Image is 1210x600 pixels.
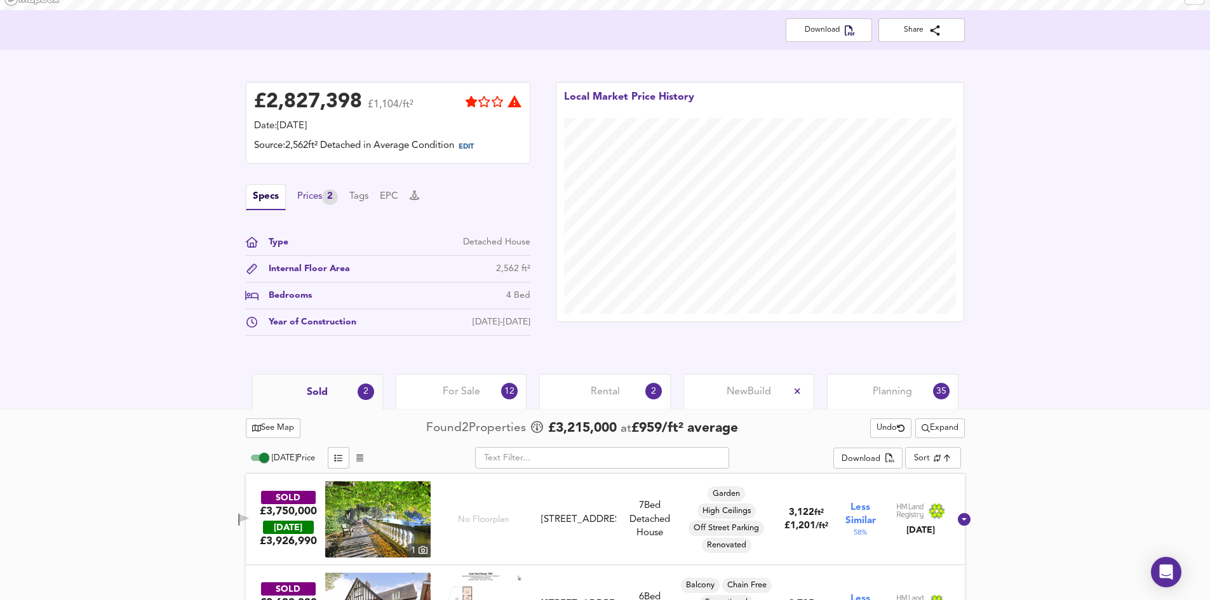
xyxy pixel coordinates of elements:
[722,578,772,593] div: Chain Free
[870,418,911,438] button: Undo
[727,385,771,399] span: New Build
[254,93,362,112] div: £ 2,827,398
[541,513,615,526] div: [STREET_ADDRESS]
[536,513,621,526] div: 9 Lebanon Park, TW1 3DE
[263,521,314,534] div: [DATE]
[833,448,903,469] button: Download
[784,521,828,531] span: £ 1,201
[915,418,965,438] button: Expand
[621,423,631,435] span: at
[564,90,694,118] div: Local Market Price History
[463,236,530,249] div: Detached House
[261,582,316,596] div: SOLD
[922,421,958,436] span: Expand
[697,505,756,517] span: High Ceilings
[722,580,772,591] span: Chain Free
[833,448,903,469] div: split button
[933,383,950,399] div: 35
[501,383,518,399] div: 12
[645,383,662,399] div: 2
[689,523,764,534] span: Off Street Parking
[896,503,946,519] img: Land Registry
[621,499,678,540] div: 7 Bed Detached House
[259,289,312,302] div: Bedrooms
[473,316,530,329] div: [DATE]-[DATE]
[1151,557,1181,587] div: Open Intercom Messenger
[548,419,617,438] span: £ 3,215,000
[697,503,756,519] div: High Ceilings
[408,543,431,557] div: 1
[957,512,972,527] svg: Show Details
[260,504,317,518] div: £3,750,000
[259,236,288,249] div: Type
[789,508,814,517] span: 3,122
[322,189,338,205] div: 2
[878,18,965,42] button: Share
[845,501,876,528] span: Less Similar
[896,524,946,537] div: [DATE]
[877,421,905,436] span: Undo
[854,528,867,538] span: 58 %
[254,119,522,133] div: Date: [DATE]
[915,418,965,438] div: split button
[349,190,368,204] button: Tags
[254,139,522,156] div: Source: 2,562ft² Detached in Average Condition
[380,190,398,204] button: EPC
[475,447,729,469] input: Text Filter...
[842,452,880,467] div: Download
[443,385,480,399] span: For Sale
[261,491,316,504] div: SOLD
[816,522,828,530] span: / ft²
[496,262,530,276] div: 2,562 ft²
[325,481,431,557] a: property thumbnail 1
[325,481,431,557] img: property thumbnail
[631,422,738,435] span: £ 959 / ft² average
[246,474,965,565] div: SOLD£3,750,000 [DATE]£3,926,990property thumbnail 1 No Floorplan[STREET_ADDRESS]7Bed Detached Hou...
[708,488,745,500] span: Garden
[506,289,530,302] div: 4 Bed
[591,385,620,399] span: Rental
[702,540,751,551] span: Renovated
[796,23,862,37] span: Download
[459,143,474,150] span: EDIT
[246,418,301,438] button: See Map
[307,385,328,399] span: Sold
[702,538,751,553] div: Renovated
[689,521,764,536] div: Off Street Parking
[681,578,720,593] div: Balcony
[297,189,338,205] div: Prices
[426,420,529,437] div: Found 2 Propert ies
[873,385,912,399] span: Planning
[458,514,509,526] span: No Floorplan
[252,421,295,436] span: See Map
[272,454,315,462] span: [DATE] Price
[260,534,317,548] span: £ 3,926,990
[914,452,930,464] div: Sort
[889,23,955,37] span: Share
[786,18,872,42] button: Download
[681,580,720,591] span: Balcony
[358,383,374,400] div: 2
[246,184,286,210] button: Specs
[368,100,413,118] span: £1,104/ft²
[708,486,745,502] div: Garden
[259,316,356,329] div: Year of Construction
[905,447,960,469] div: Sort
[814,509,824,517] span: ft²
[297,189,338,205] button: Prices2
[259,262,350,276] div: Internal Floor Area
